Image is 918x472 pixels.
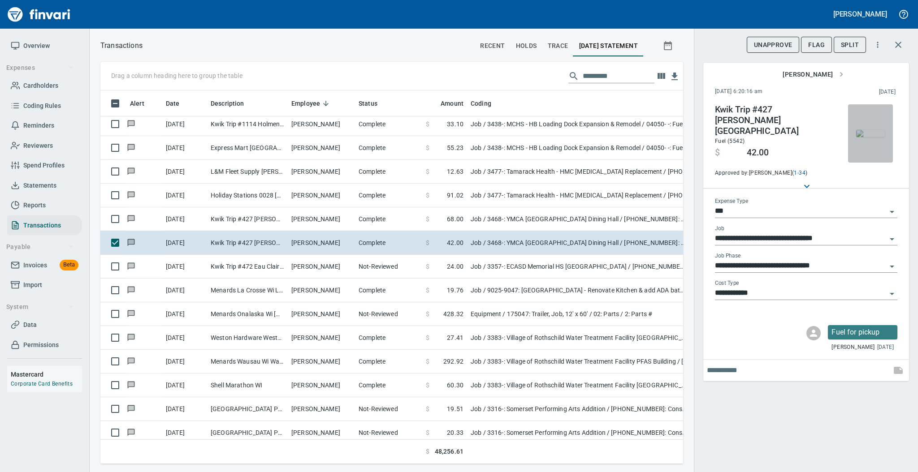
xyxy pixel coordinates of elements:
[429,98,463,109] span: Amount
[207,397,288,421] td: [GEOGRAPHIC_DATA] Parts City [GEOGRAPHIC_DATA] [GEOGRAPHIC_DATA]
[471,98,491,109] span: Coding
[288,184,355,207] td: [PERSON_NAME]
[467,112,691,136] td: Job / 3438-: MCHS - HB Loading Dock Expansion & Remodel / 04050- -: Fuel for Equipment, Masonry /...
[426,381,429,390] span: $
[447,238,463,247] span: 42.00
[467,207,691,231] td: Job / 3468-: YMCA [GEOGRAPHIC_DATA] Dining Hall / [PHONE_NUMBER]: Fuel - CM/GC Equipment / 8: Ind...
[23,339,59,351] span: Permissions
[821,88,896,97] span: This charge was settled by the merchant and appears on the 2025/08/16 statement.
[355,136,422,160] td: Complete
[801,37,832,53] button: Flag
[6,62,74,73] span: Expenses
[291,98,332,109] span: Employee
[7,136,82,156] a: Reviewers
[447,191,463,200] span: 91.02
[288,207,355,231] td: [PERSON_NAME]
[207,231,288,255] td: Kwik Trip #427 [PERSON_NAME] [GEOGRAPHIC_DATA]
[841,39,859,51] span: Split
[162,397,207,421] td: [DATE]
[828,325,897,339] div: Click for options
[288,302,355,326] td: [PERSON_NAME]
[831,7,889,21] button: [PERSON_NAME]
[6,301,74,313] span: System
[207,160,288,184] td: L&M Fleet Supply [PERSON_NAME] [GEOGRAPHIC_DATA]
[211,98,256,109] span: Description
[23,260,47,271] span: Invoices
[130,98,156,109] span: Alert
[783,69,844,80] span: [PERSON_NAME]
[7,116,82,136] a: Reminders
[23,180,56,191] span: Statements
[355,184,422,207] td: Complete
[754,39,792,51] span: UnApprove
[480,40,505,51] span: recent
[467,184,691,207] td: Job / 3477-: Tamarack Health - HMC [MEDICAL_DATA] Replacement / [PHONE_NUMBER]: Fuel for General ...
[7,315,82,335] a: Data
[288,255,355,279] td: [PERSON_NAME]
[856,130,885,137] img: receipts%2Fmarketjohnson%2F2025-08-15%2FIqBWJntmeNaRXXiQUhqnymWYnZ63__g3U5WrfjY3tsA0gO5dX10_thumb...
[288,421,355,445] td: [PERSON_NAME]
[23,100,61,112] span: Coding Rules
[7,96,82,116] a: Coding Rules
[207,136,288,160] td: Express Mart [GEOGRAPHIC_DATA] [GEOGRAPHIC_DATA] [GEOGRAPHIC_DATA]
[355,207,422,231] td: Complete
[426,191,429,200] span: $
[831,343,875,352] span: [PERSON_NAME]
[11,369,82,379] h6: Mastercard
[443,357,463,366] span: 292.92
[288,326,355,350] td: [PERSON_NAME]
[467,302,691,326] td: Equipment / 175047: Trailer, Job, 12' x 60' / 02: Parts / 2: Parts #
[162,112,207,136] td: [DATE]
[162,184,207,207] td: [DATE]
[877,343,894,352] span: [DATE]
[426,120,429,129] span: $
[355,302,422,326] td: Not-Reviewed
[126,240,136,245] span: Has messages
[467,255,691,279] td: Job / 3357-: ECASD Memorial HS [GEOGRAPHIC_DATA] / [PHONE_NUMBER]: Fuel for General Conditions/CM...
[162,160,207,184] td: [DATE]
[162,373,207,397] td: [DATE]
[886,287,898,300] button: Open
[126,287,136,293] span: Has messages
[467,231,691,255] td: Job / 3468-: YMCA [GEOGRAPHIC_DATA] Dining Hall / [PHONE_NUMBER]: Fuel - CM/GC Equipment / 8: Ind...
[447,428,463,437] span: 20.33
[447,262,463,271] span: 24.00
[888,34,909,56] button: Close transaction
[747,37,800,53] button: UnApprove
[130,98,144,109] span: Alert
[426,333,429,342] span: $
[7,36,82,56] a: Overview
[23,160,65,171] span: Spend Profiles
[794,170,805,176] a: 1-34
[467,421,691,445] td: Job / 3316-: Somerset Performing Arts Addition / [PHONE_NUMBER]: Consumables - Carpentry / 8: Ind...
[288,231,355,255] td: [PERSON_NAME]
[447,381,463,390] span: 60.30
[23,200,46,211] span: Reports
[207,302,288,326] td: Menards Onalaska Wi [GEOGRAPHIC_DATA] [GEOGRAPHIC_DATA]
[5,4,73,25] a: Finvari
[654,69,668,83] button: Choose columns to display
[23,319,37,330] span: Data
[426,238,429,247] span: $
[447,286,463,295] span: 19.76
[7,155,82,176] a: Spend Profiles
[426,215,429,223] span: $
[355,350,422,373] td: Complete
[447,404,463,413] span: 19.51
[207,350,288,373] td: Menards Wausau Wi Wausau [GEOGRAPHIC_DATA]
[23,279,42,291] span: Import
[162,255,207,279] td: [DATE]
[7,176,82,196] a: Statements
[3,60,78,76] button: Expenses
[7,195,82,215] a: Reports
[886,206,898,218] button: Open
[715,226,724,232] label: Job
[715,104,837,137] h4: Kwik Trip #427 [PERSON_NAME] [GEOGRAPHIC_DATA]
[288,397,355,421] td: [PERSON_NAME]
[111,71,242,80] p: Drag a column heading here to group the table
[100,40,143,51] nav: breadcrumb
[23,220,61,231] span: Transactions
[162,231,207,255] td: [DATE]
[715,199,748,204] label: Expense Type
[3,299,78,315] button: System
